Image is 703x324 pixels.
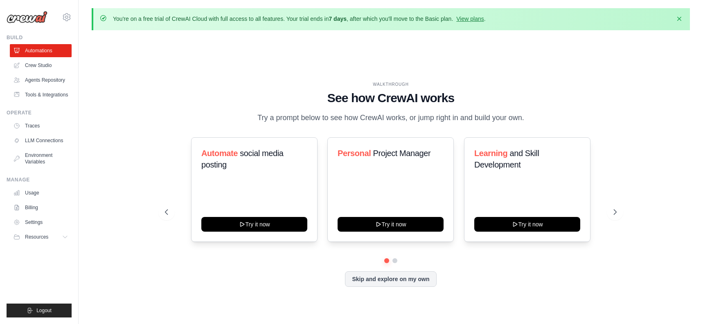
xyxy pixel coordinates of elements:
button: Logout [7,304,72,317]
a: Usage [10,186,72,199]
a: Billing [10,201,72,214]
button: Resources [10,230,72,244]
button: Skip and explore on my own [345,271,436,287]
span: Personal [338,149,371,158]
button: Try it now [474,217,580,232]
a: View plans [456,16,484,22]
span: Resources [25,234,48,240]
span: social media posting [201,149,284,169]
a: LLM Connections [10,134,72,147]
a: Settings [10,216,72,229]
span: Automate [201,149,238,158]
span: Project Manager [373,149,431,158]
p: You're on a free trial of CrewAI Cloud with full access to all features. Your trial ends in , aft... [113,15,486,23]
h1: See how CrewAI works [165,91,617,105]
div: Operate [7,109,72,116]
span: Learning [474,149,507,158]
a: Traces [10,119,72,132]
div: Build [7,34,72,41]
a: Agents Repository [10,74,72,87]
a: Environment Variables [10,149,72,168]
span: and Skill Development [474,149,539,169]
p: Try a prompt below to see how CrewAI works, or jump right in and build your own. [253,112,528,124]
iframe: Chat Widget [662,285,703,324]
img: Logo [7,11,47,23]
button: Try it now [338,217,444,232]
a: Automations [10,44,72,57]
button: Try it now [201,217,307,232]
a: Tools & Integrations [10,88,72,101]
a: Crew Studio [10,59,72,72]
div: WALKTHROUGH [165,81,617,87]
strong: 7 days [329,16,347,22]
div: Manage [7,177,72,183]
span: Logout [36,307,52,314]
